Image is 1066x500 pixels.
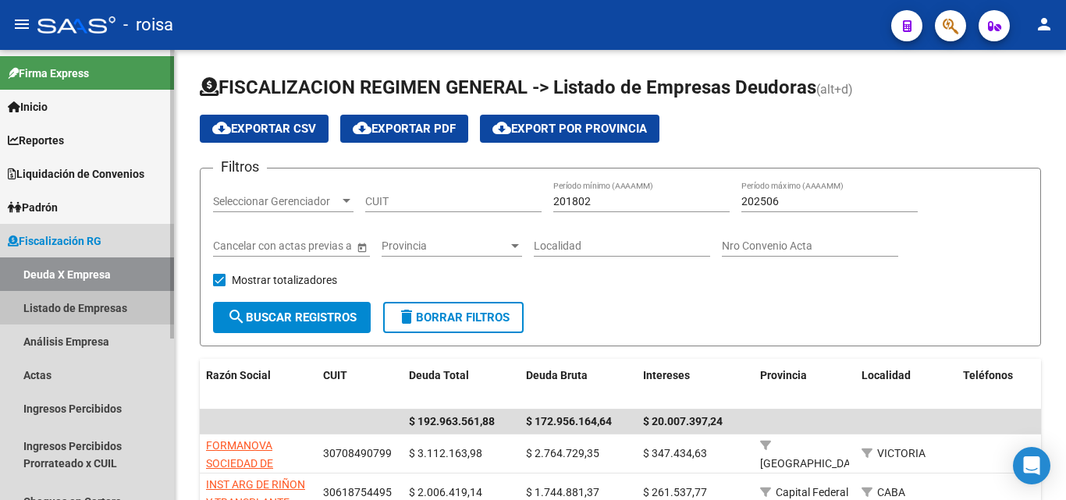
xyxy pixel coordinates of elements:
span: [GEOGRAPHIC_DATA] [760,457,865,470]
span: Capital Federal [776,486,848,498]
span: $ 2.006.419,14 [409,486,482,498]
button: Exportar CSV [200,115,329,143]
span: Exportar CSV [212,122,316,136]
span: $ 347.434,63 [643,447,707,459]
span: 30618754495 [323,486,392,498]
span: 30708490799 [323,447,392,459]
span: Mostrar totalizadores [232,271,337,289]
span: $ 1.744.881,37 [526,486,599,498]
mat-icon: person [1035,15,1054,34]
mat-icon: cloud_download [353,119,371,137]
h3: Filtros [213,156,267,178]
button: Open calendar [354,239,370,255]
span: Provincia [760,369,807,381]
span: (alt+d) [816,82,853,97]
button: Buscar Registros [213,302,371,333]
datatable-header-cell: Razón Social [200,359,317,410]
span: CABA [877,486,905,498]
span: Deuda Bruta [526,369,588,381]
mat-icon: search [227,307,246,326]
span: - roisa [123,8,173,42]
span: Inicio [8,98,48,115]
span: VICTORIA [877,447,926,459]
span: FISCALIZACION REGIMEN GENERAL -> Listado de Empresas Deudoras [200,76,816,98]
span: Teléfonos [963,369,1013,381]
span: Fiscalización RG [8,232,101,250]
span: $ 172.956.164,64 [526,415,612,427]
span: $ 192.963.561,88 [409,415,495,427]
span: Padrón [8,199,58,216]
mat-icon: cloud_download [492,119,511,137]
datatable-header-cell: CUIT [317,359,403,410]
span: Provincia [382,239,508,253]
datatable-header-cell: Intereses [637,359,754,410]
span: Razón Social [206,369,271,381]
span: Seleccionar Gerenciador [213,195,339,208]
span: Buscar Registros [227,310,357,324]
span: Export por Provincia [492,122,647,136]
datatable-header-cell: Deuda Total [403,359,520,410]
span: Borrar Filtros [397,310,510,324]
span: Liquidación de Convenios [8,165,144,183]
span: Exportar PDF [353,122,456,136]
button: Export por Provincia [480,115,659,143]
span: CUIT [323,369,347,381]
span: Firma Express [8,65,89,82]
span: $ 3.112.163,98 [409,447,482,459]
datatable-header-cell: Deuda Bruta [520,359,637,410]
mat-icon: menu [12,15,31,34]
span: Reportes [8,132,64,149]
mat-icon: cloud_download [212,119,231,137]
button: Borrar Filtros [383,302,524,333]
datatable-header-cell: Provincia [754,359,855,410]
span: $ 261.537,77 [643,486,707,498]
button: Exportar PDF [340,115,468,143]
mat-icon: delete [397,307,416,326]
datatable-header-cell: Localidad [855,359,957,410]
span: $ 20.007.397,24 [643,415,723,427]
div: Open Intercom Messenger [1013,447,1050,484]
span: $ 2.764.729,35 [526,447,599,459]
span: Intereses [643,369,690,381]
span: Deuda Total [409,369,469,381]
span: Localidad [862,369,911,381]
